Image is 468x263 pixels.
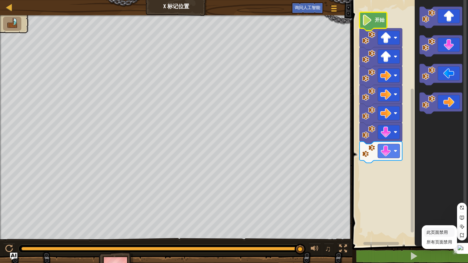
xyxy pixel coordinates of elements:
[295,5,320,10] span: 询问人工智能
[292,2,323,14] button: 询问人工智能
[3,17,21,31] li: 到达 X 。
[326,2,342,17] button: 显示游戏菜单
[325,244,331,253] span: ♫
[337,243,349,256] button: 切换全屏
[10,253,17,260] button: 询问人工智能
[3,243,15,256] button: Ctrl + P: Play
[374,17,385,23] text: 开始
[324,243,334,256] button: ♫
[309,243,321,256] button: 音量调节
